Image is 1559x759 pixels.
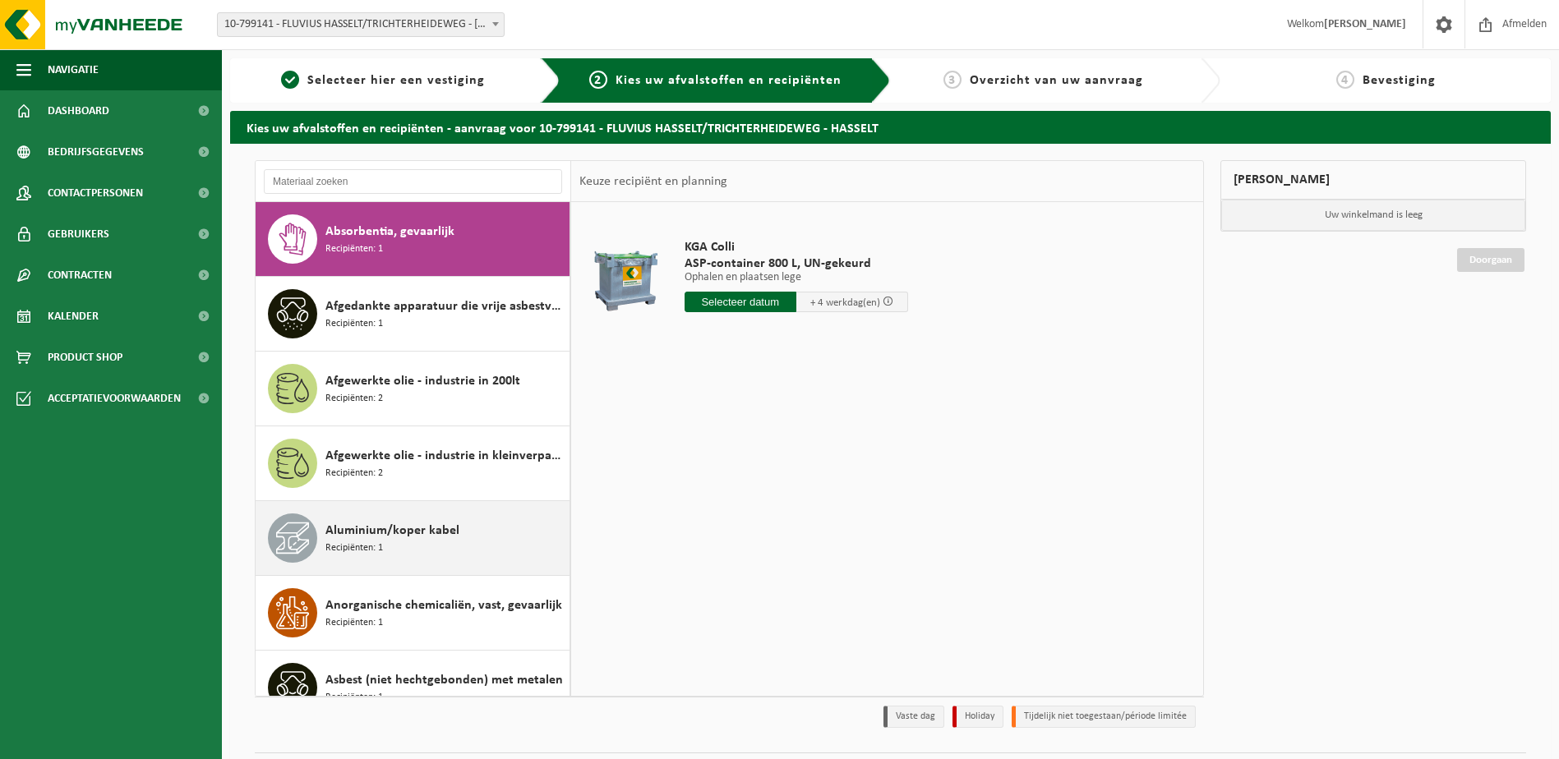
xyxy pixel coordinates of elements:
[218,13,504,36] span: 10-799141 - FLUVIUS HASSELT/TRICHTERHEIDEWEG - HASSELT
[238,71,528,90] a: 1Selecteer hier een vestiging
[256,202,570,277] button: Absorbentia, gevaarlijk Recipiënten: 1
[325,371,520,391] span: Afgewerkte olie - industrie in 200lt
[685,239,908,255] span: KGA Colli
[616,74,842,87] span: Kies uw afvalstoffen en recipiënten
[48,296,99,337] span: Kalender
[325,596,562,615] span: Anorganische chemicaliën, vast, gevaarlijk
[325,222,454,241] span: Absorbentia, gevaarlijk
[48,378,181,419] span: Acceptatievoorwaarden
[256,277,570,352] button: Afgedankte apparatuur die vrije asbestvezels bevat (niet shredderbaar) Recipiënten: 1
[48,49,99,90] span: Navigatie
[325,241,383,257] span: Recipiënten: 1
[952,706,1003,728] li: Holiday
[325,316,383,332] span: Recipiënten: 1
[281,71,299,89] span: 1
[1012,706,1196,728] li: Tijdelijk niet toegestaan/période limitée
[256,576,570,651] button: Anorganische chemicaliën, vast, gevaarlijk Recipiënten: 1
[325,521,459,540] span: Aluminium/koper kabel
[256,651,570,725] button: Asbest (niet hechtgebonden) met metalen Recipiënten: 1
[48,172,143,214] span: Contactpersonen
[217,12,505,37] span: 10-799141 - FLUVIUS HASSELT/TRICHTERHEIDEWEG - HASSELT
[264,169,562,194] input: Materiaal zoeken
[256,426,570,501] button: Afgewerkte olie - industrie in kleinverpakking Recipiënten: 2
[325,297,565,316] span: Afgedankte apparatuur die vrije asbestvezels bevat (niet shredderbaar)
[256,352,570,426] button: Afgewerkte olie - industrie in 200lt Recipiënten: 2
[48,255,112,296] span: Contracten
[943,71,962,89] span: 3
[48,90,109,131] span: Dashboard
[256,501,570,576] button: Aluminium/koper kabel Recipiënten: 1
[970,74,1143,87] span: Overzicht van uw aanvraag
[571,161,736,202] div: Keuze recipiënt en planning
[48,337,122,378] span: Product Shop
[685,255,908,272] span: ASP-container 800 L, UN-gekeurd
[230,111,1551,143] h2: Kies uw afvalstoffen en recipiënten - aanvraag voor 10-799141 - FLUVIUS HASSELT/TRICHTERHEIDEWEG ...
[325,466,383,481] span: Recipiënten: 2
[1220,160,1526,200] div: [PERSON_NAME]
[48,131,144,172] span: Bedrijfsgegevens
[589,71,607,89] span: 2
[685,292,796,312] input: Selecteer datum
[325,391,383,407] span: Recipiënten: 2
[810,297,880,308] span: + 4 werkdag(en)
[325,615,383,631] span: Recipiënten: 1
[325,446,565,466] span: Afgewerkte olie - industrie in kleinverpakking
[1221,200,1525,231] p: Uw winkelmand is leeg
[1324,18,1406,30] strong: [PERSON_NAME]
[325,670,563,690] span: Asbest (niet hechtgebonden) met metalen
[1457,248,1524,272] a: Doorgaan
[325,690,383,706] span: Recipiënten: 1
[1336,71,1354,89] span: 4
[1363,74,1436,87] span: Bevestiging
[685,272,908,283] p: Ophalen en plaatsen lege
[883,706,944,728] li: Vaste dag
[307,74,485,87] span: Selecteer hier een vestiging
[48,214,109,255] span: Gebruikers
[325,540,383,556] span: Recipiënten: 1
